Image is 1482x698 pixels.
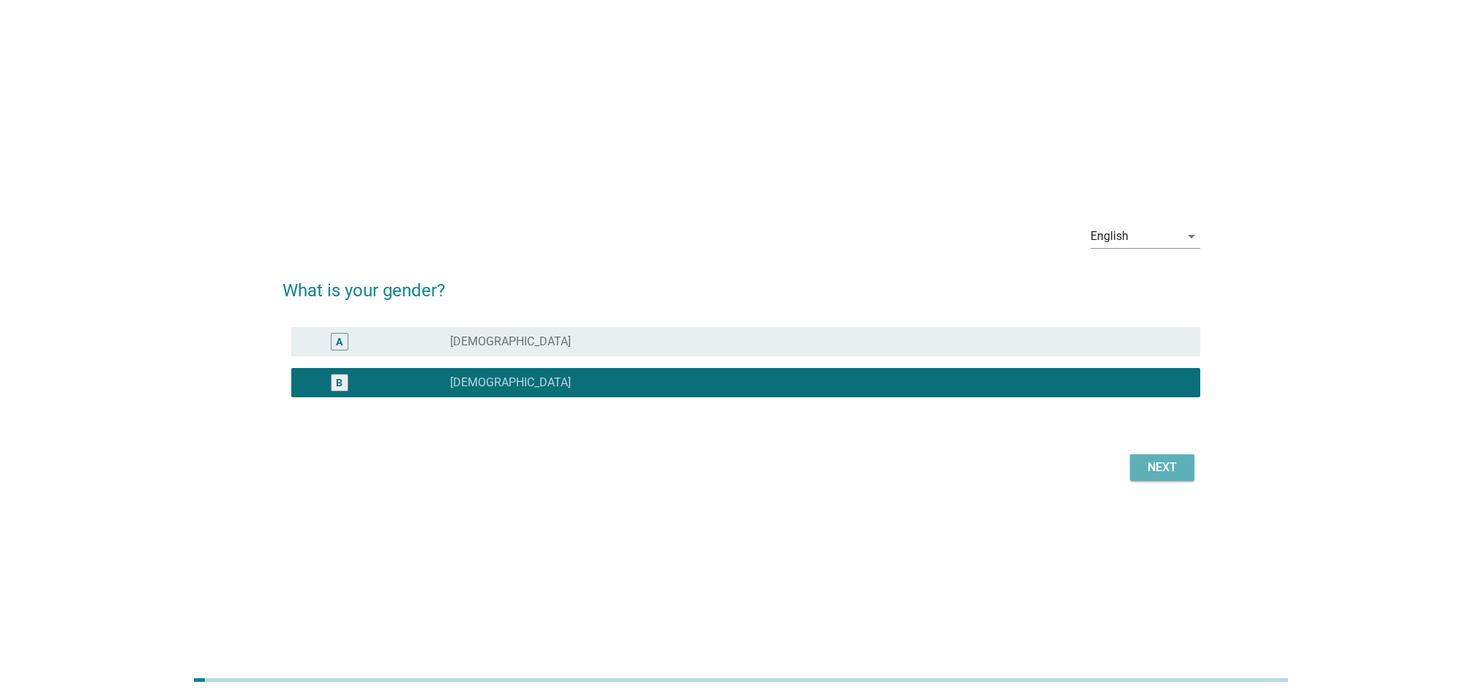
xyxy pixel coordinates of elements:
label: [DEMOGRAPHIC_DATA] [450,334,571,349]
button: Next [1130,454,1194,481]
label: [DEMOGRAPHIC_DATA] [450,375,571,390]
h2: What is your gender? [282,263,1200,304]
div: B [336,375,343,391]
div: Next [1142,459,1183,476]
i: arrow_drop_down [1183,228,1200,245]
div: English [1090,230,1129,243]
div: A [336,334,343,350]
